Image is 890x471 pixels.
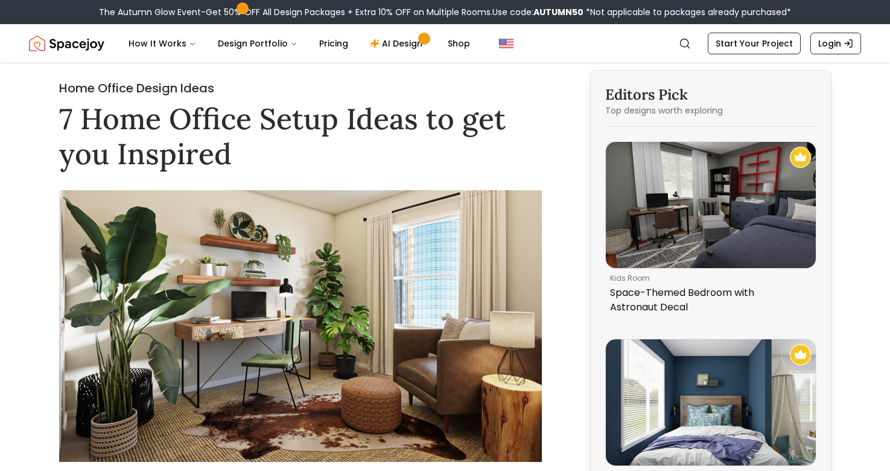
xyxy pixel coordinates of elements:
span: Use code: [492,6,583,18]
h1: 7 Home Office Setup Ideas to get you Inspired [59,101,559,171]
a: Shop [438,31,480,56]
img: Spacejoy Logo [29,31,104,56]
h3: Editors Pick [605,85,816,104]
a: AI Design [360,31,436,56]
img: Open Layout Bedroom With Playroom And Home Office [606,339,816,466]
img: Recommended Spacejoy Design - Open Layout Bedroom With Playroom And Home Office [790,344,811,365]
p: Space-Themed Bedroom with Astronaut Decal [610,286,807,315]
a: Spacejoy [29,31,104,56]
a: Start Your Project [708,33,801,54]
button: How It Works [119,31,206,56]
a: Pricing [310,31,358,56]
h2: Home Office Design Ideas [59,80,559,97]
span: *Not applicable to packages already purchased* [583,6,791,18]
div: The Autumn Glow Event-Get 50% OFF All Design Packages + Extra 10% OFF on Multiple Rooms. [99,6,791,18]
button: Design Portfolio [208,31,307,56]
img: Space-Themed Bedroom with Astronaut Decal [606,142,816,268]
img: United States [499,36,513,51]
img: Beautiful Home office with greenery designed by spacejoy [59,190,542,462]
nav: Main [119,31,480,56]
a: Space-Themed Bedroom with Astronaut DecalRecommended Spacejoy Design - Space-Themed Bedroom with ... [605,141,816,319]
p: kids room [610,274,807,283]
nav: Global [29,24,861,63]
img: Recommended Spacejoy Design - Space-Themed Bedroom with Astronaut Decal [790,147,811,168]
a: Login [810,33,861,54]
b: AUTUMN50 [533,6,583,18]
p: Top designs worth exploring [605,104,816,117]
